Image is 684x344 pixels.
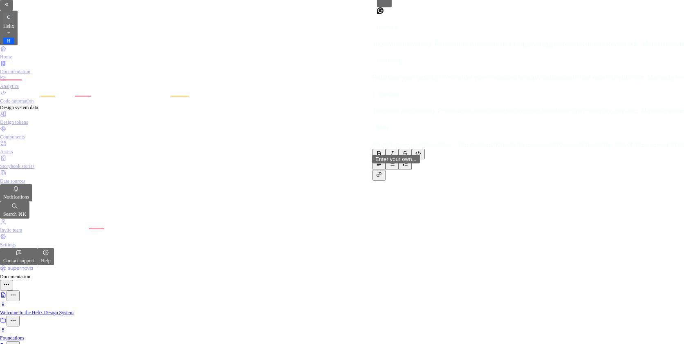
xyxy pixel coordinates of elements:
div: Notifications [3,194,29,200]
div: Help [41,257,50,264]
div: Search ⌘K [3,211,26,217]
div: Contact support [3,257,34,264]
div: Helix [3,23,14,29]
div: C [3,12,14,23]
div: H [3,38,14,44]
button: Help [38,248,54,265]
